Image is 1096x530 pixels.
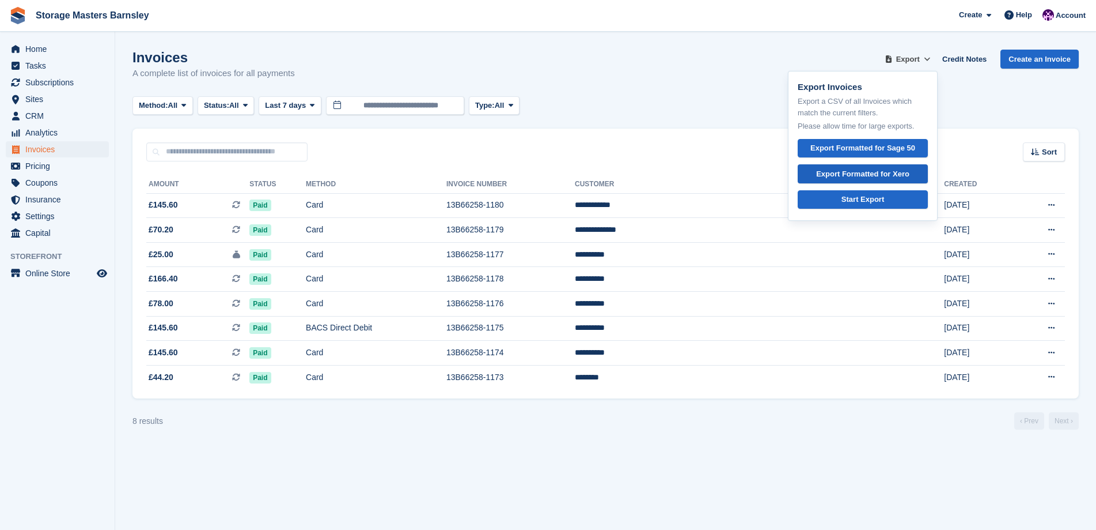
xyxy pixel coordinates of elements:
td: [DATE] [944,316,1014,341]
td: [DATE] [944,292,1014,317]
div: Export Formatted for Xero [816,168,909,180]
td: Card [306,193,446,218]
td: Card [306,242,446,267]
a: Export Formatted for Xero [798,164,928,183]
a: Start Export [798,190,928,209]
span: Sites [25,91,94,107]
a: menu [6,191,109,208]
span: Sort [1042,146,1057,158]
span: Subscriptions [25,74,94,91]
nav: Page [1012,412,1081,430]
span: £78.00 [149,298,173,310]
span: £44.20 [149,371,173,384]
span: Account [1056,10,1086,21]
td: [DATE] [944,341,1014,366]
span: Tasks [25,58,94,74]
td: 13B66258-1174 [446,341,575,366]
th: Invoice Number [446,175,575,194]
a: menu [6,108,109,124]
span: Capital [25,225,94,241]
button: Status: All [198,96,254,115]
span: Help [1016,9,1032,21]
a: Previous [1014,412,1044,430]
a: Next [1049,412,1079,430]
td: [DATE] [944,218,1014,243]
a: Storage Masters Barnsley [31,6,154,25]
a: menu [6,125,109,141]
span: Paid [249,322,271,334]
span: Coupons [25,175,94,191]
span: Insurance [25,191,94,208]
div: 8 results [132,415,163,427]
td: 13B66258-1173 [446,365,575,389]
span: Method: [139,100,168,111]
a: Create an Invoice [1000,50,1079,69]
span: £145.60 [149,322,178,334]
a: menu [6,225,109,241]
td: 13B66258-1180 [446,193,575,218]
td: Card [306,292,446,317]
span: Status: [204,100,229,111]
a: menu [6,141,109,157]
span: Create [959,9,982,21]
a: menu [6,175,109,191]
a: menu [6,91,109,107]
span: Paid [249,347,271,359]
span: All [495,100,505,111]
td: 13B66258-1178 [446,267,575,292]
th: Amount [146,175,249,194]
span: Export [896,54,920,65]
button: Last 7 days [259,96,321,115]
p: Please allow time for large exports. [798,121,928,132]
a: Credit Notes [938,50,991,69]
span: Storefront [10,251,115,262]
th: Status [249,175,306,194]
a: menu [6,158,109,174]
button: Type: All [469,96,519,115]
img: stora-icon-8386f47178a22dfd0bd8f6a31ec36ba5ce8667c1dd55bd0f319d3a0aa187defe.svg [9,7,26,24]
p: A complete list of invoices for all payments [132,67,295,80]
span: Last 7 days [265,100,306,111]
h1: Invoices [132,50,295,65]
span: Home [25,41,94,57]
span: All [229,100,239,111]
span: £145.60 [149,347,178,359]
span: Online Store [25,265,94,281]
span: Paid [249,249,271,261]
p: Export a CSV of all Invoices which match the current filters. [798,96,928,118]
div: Start Export [841,194,884,205]
td: 13B66258-1175 [446,316,575,341]
a: menu [6,41,109,57]
span: £145.60 [149,199,178,211]
span: Paid [249,372,271,384]
a: menu [6,265,109,281]
span: Type: [475,100,495,111]
th: Created [944,175,1014,194]
span: Invoices [25,141,94,157]
span: Analytics [25,125,94,141]
a: menu [6,58,109,74]
a: menu [6,208,109,224]
td: [DATE] [944,267,1014,292]
td: 13B66258-1179 [446,218,575,243]
td: Card [306,341,446,366]
span: £70.20 [149,224,173,236]
td: [DATE] [944,242,1014,267]
img: Louise Masters [1042,9,1054,21]
a: Preview store [95,266,109,280]
th: Customer [575,175,913,194]
th: Method [306,175,446,194]
span: Settings [25,208,94,224]
td: 13B66258-1176 [446,292,575,317]
td: [DATE] [944,193,1014,218]
p: Export Invoices [798,81,928,94]
div: Export Formatted for Sage 50 [810,142,915,154]
td: [DATE] [944,365,1014,389]
a: menu [6,74,109,91]
button: Export [882,50,933,69]
a: Export Formatted for Sage 50 [798,139,928,158]
span: Paid [249,273,271,285]
span: Paid [249,200,271,211]
td: 13B66258-1177 [446,242,575,267]
span: Paid [249,298,271,310]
